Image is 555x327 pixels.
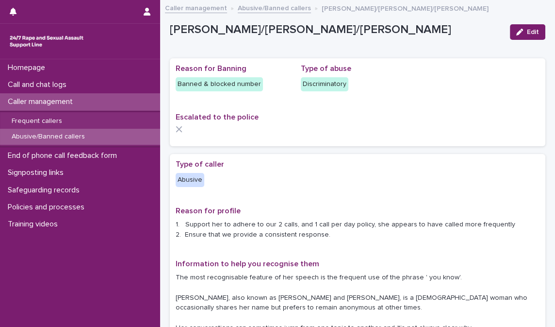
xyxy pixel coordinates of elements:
p: Safeguarding records [4,186,87,195]
p: Caller management [4,97,81,106]
div: Banned & blocked number [176,77,263,91]
div: Abusive [176,173,204,187]
span: Edit [527,29,539,35]
span: Type of abuse [301,65,351,72]
p: End of phone call feedback form [4,151,125,160]
p: [PERSON_NAME]/[PERSON_NAME]/[PERSON_NAME] [170,23,502,37]
a: Caller management [165,2,227,13]
button: Edit [510,24,545,40]
p: Call and chat logs [4,80,74,89]
img: rhQMoQhaT3yELyF149Cw [8,32,85,51]
a: Abusive/Banned callers [238,2,311,13]
p: Signposting links [4,168,71,177]
p: Policies and processes [4,203,92,212]
span: Reason for profile [176,207,241,215]
p: Abusive/Banned callers [4,133,93,141]
p: Training videos [4,220,65,229]
span: Escalated to the police [176,113,259,121]
span: Type of caller [176,160,224,168]
span: Reason for Banning [176,65,246,72]
span: Information to help you recognise them [176,260,319,268]
p: Frequent callers [4,117,70,125]
p: [PERSON_NAME]/[PERSON_NAME]/[PERSON_NAME] [322,2,489,13]
p: Homepage [4,63,53,72]
p: 1. Support her to adhere to our 2 calls, and 1 call per day policy, she appears to have called mo... [176,220,539,240]
div: Discriminatory [301,77,348,91]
